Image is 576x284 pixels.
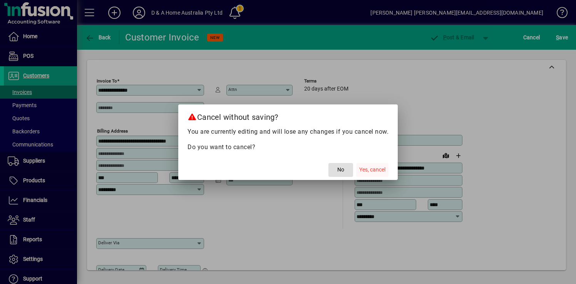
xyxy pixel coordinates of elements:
[188,143,388,152] p: Do you want to cancel?
[337,166,344,174] span: No
[328,163,353,177] button: No
[359,166,385,174] span: Yes, cancel
[188,127,388,136] p: You are currently editing and will lose any changes if you cancel now.
[356,163,388,177] button: Yes, cancel
[178,104,398,127] h2: Cancel without saving?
